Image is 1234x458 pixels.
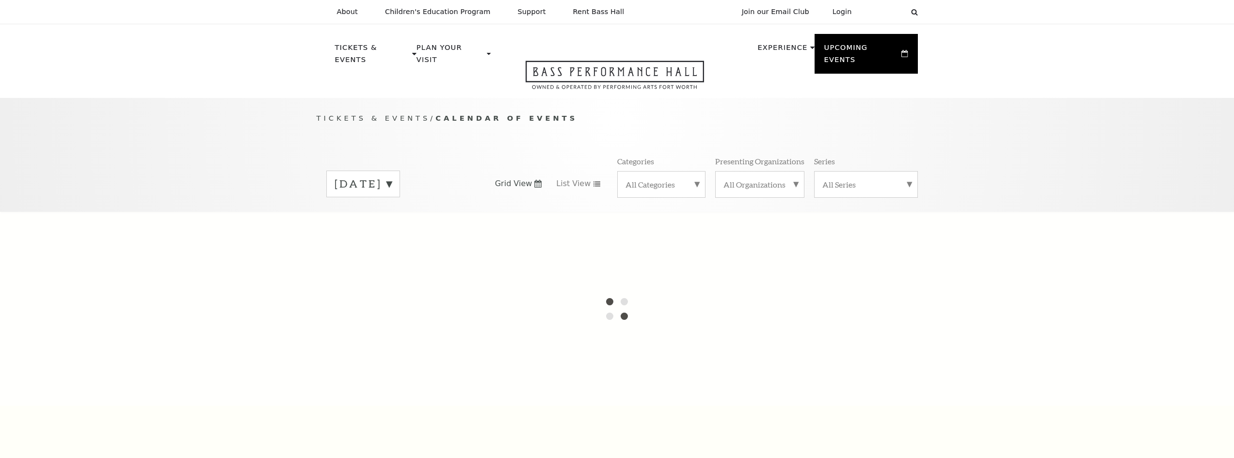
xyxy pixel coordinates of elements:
span: Grid View [495,178,532,189]
p: Presenting Organizations [715,156,804,166]
p: Categories [617,156,654,166]
select: Select: [867,7,902,16]
label: All Organizations [723,179,796,190]
p: Experience [757,42,807,59]
label: [DATE] [335,176,392,191]
p: Series [814,156,835,166]
label: All Categories [625,179,697,190]
p: / [317,112,918,125]
span: Calendar of Events [435,114,577,122]
label: All Series [822,179,910,190]
p: Support [518,8,546,16]
p: Tickets & Events [335,42,410,71]
span: List View [556,178,591,189]
p: Plan Your Visit [417,42,484,71]
span: Tickets & Events [317,114,431,122]
p: Children's Education Program [385,8,491,16]
p: About [337,8,358,16]
p: Rent Bass Hall [573,8,625,16]
p: Upcoming Events [824,42,899,71]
